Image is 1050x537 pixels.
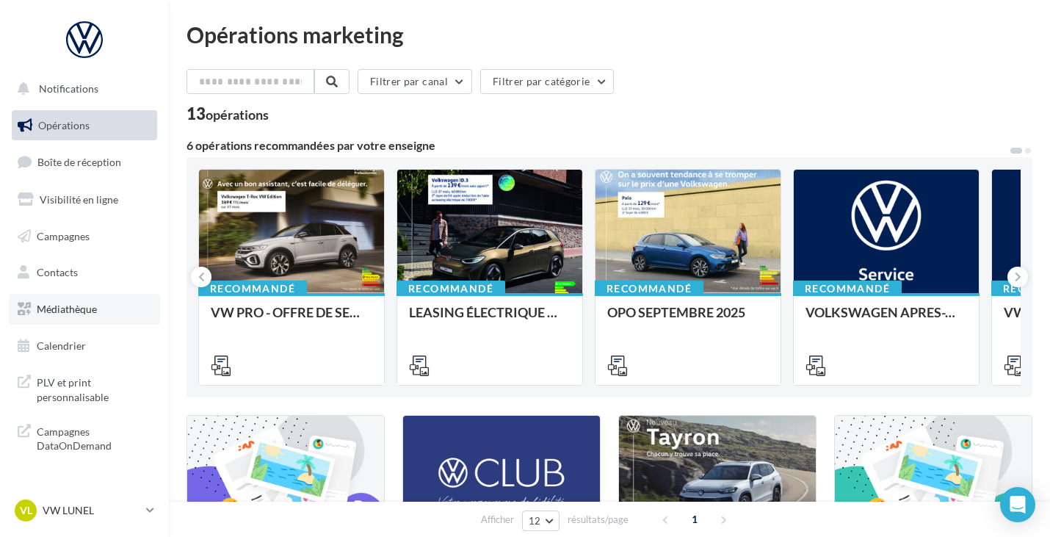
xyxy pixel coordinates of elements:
div: 6 opérations recommandées par votre enseigne [187,140,1009,151]
span: VL [20,503,32,518]
span: Campagnes DataOnDemand [37,422,151,453]
span: Calendrier [37,339,86,352]
span: Campagnes [37,229,90,242]
button: 12 [522,511,560,531]
span: 12 [529,515,541,527]
button: Notifications [9,73,154,104]
span: Opérations [38,119,90,131]
a: Boîte de réception [9,146,160,178]
button: Filtrer par canal [358,69,472,94]
span: Contacts [37,266,78,278]
div: OPO SEPTEMBRE 2025 [607,305,769,334]
span: PLV et print personnalisable [37,372,151,404]
a: Opérations [9,110,160,141]
button: Filtrer par catégorie [480,69,614,94]
div: 13 [187,106,269,122]
div: LEASING ÉLECTRIQUE 2025 [409,305,571,334]
a: Calendrier [9,331,160,361]
span: Médiathèque [37,303,97,315]
span: Afficher [481,513,514,527]
div: Open Intercom Messenger [1000,487,1035,522]
span: Visibilité en ligne [40,193,118,206]
p: VW LUNEL [43,503,140,518]
div: Opérations marketing [187,24,1032,46]
div: VW PRO - OFFRE DE SEPTEMBRE 25 [211,305,372,334]
a: VL VW LUNEL [12,497,157,525]
span: résultats/page [568,513,629,527]
a: PLV et print personnalisable [9,367,160,410]
div: VOLKSWAGEN APRES-VENTE [805,305,967,334]
span: 1 [683,508,706,531]
div: Recommandé [793,281,902,297]
div: Recommandé [595,281,703,297]
span: Notifications [39,82,98,95]
div: opérations [206,108,269,121]
a: Campagnes [9,221,160,252]
a: Médiathèque [9,294,160,325]
span: Boîte de réception [37,156,121,168]
a: Campagnes DataOnDemand [9,416,160,459]
a: Visibilité en ligne [9,184,160,215]
a: Contacts [9,257,160,288]
div: Recommandé [397,281,505,297]
div: Recommandé [198,281,307,297]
